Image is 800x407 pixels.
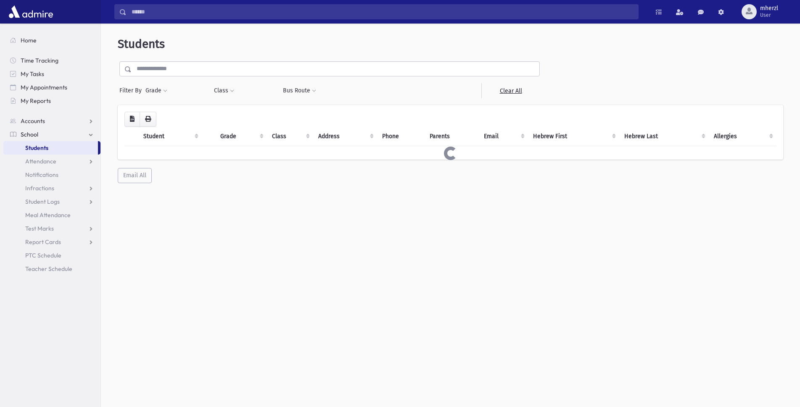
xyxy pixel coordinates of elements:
[3,67,100,81] a: My Tasks
[21,70,44,78] span: My Tasks
[25,184,54,192] span: Infractions
[3,54,100,67] a: Time Tracking
[3,168,100,181] a: Notifications
[127,4,638,19] input: Search
[25,238,61,246] span: Report Cards
[3,262,100,276] a: Teacher Schedule
[3,181,100,195] a: Infractions
[760,5,778,12] span: mherzl
[3,249,100,262] a: PTC Schedule
[119,86,145,95] span: Filter By
[709,127,776,146] th: Allergies
[21,117,45,125] span: Accounts
[25,265,72,273] span: Teacher Schedule
[25,171,58,179] span: Notifications
[21,84,67,91] span: My Appointments
[3,114,100,128] a: Accounts
[3,155,100,168] a: Attendance
[21,97,51,105] span: My Reports
[25,158,56,165] span: Attendance
[3,195,100,208] a: Student Logs
[21,57,58,64] span: Time Tracking
[760,12,778,18] span: User
[3,208,100,222] a: Meal Attendance
[267,127,313,146] th: Class
[313,127,377,146] th: Address
[528,127,619,146] th: Hebrew First
[3,222,100,235] a: Test Marks
[118,168,152,183] button: Email All
[21,37,37,44] span: Home
[138,127,202,146] th: Student
[3,141,98,155] a: Students
[7,3,55,20] img: AdmirePro
[3,128,100,141] a: School
[214,83,235,98] button: Class
[425,127,479,146] th: Parents
[3,94,100,108] a: My Reports
[479,127,528,146] th: Email
[3,235,100,249] a: Report Cards
[377,127,425,146] th: Phone
[25,211,71,219] span: Meal Attendance
[25,225,54,232] span: Test Marks
[118,37,165,51] span: Students
[25,252,61,259] span: PTC Schedule
[25,198,60,205] span: Student Logs
[3,34,100,47] a: Home
[25,144,48,152] span: Students
[3,81,100,94] a: My Appointments
[140,112,156,127] button: Print
[21,131,38,138] span: School
[215,127,267,146] th: Grade
[619,127,709,146] th: Hebrew Last
[283,83,317,98] button: Bus Route
[145,83,168,98] button: Grade
[124,112,140,127] button: CSV
[481,83,540,98] a: Clear All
